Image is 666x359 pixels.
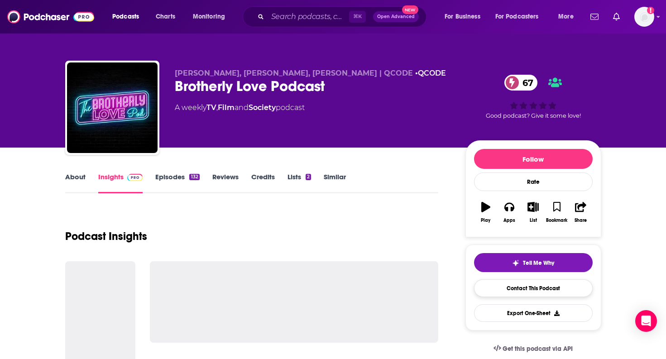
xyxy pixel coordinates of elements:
div: 67Good podcast? Give it some love! [465,69,601,125]
button: open menu [552,10,585,24]
a: Charts [150,10,181,24]
button: Play [474,196,498,229]
div: A weekly podcast [175,102,305,113]
span: New [402,5,418,14]
span: Open Advanced [377,14,415,19]
button: open menu [438,10,492,24]
button: Follow [474,149,593,169]
span: Charts [156,10,175,23]
div: 2 [306,174,311,180]
a: Similar [324,172,346,193]
a: TV [206,103,216,112]
div: Apps [503,218,515,223]
a: 67 [504,75,538,91]
a: InsightsPodchaser Pro [98,172,143,193]
div: Play [481,218,490,223]
span: Logged in as antoine.jordan [634,7,654,27]
img: Brotherly Love Podcast [67,62,158,153]
a: Show notifications dropdown [609,9,623,24]
img: Podchaser - Follow, Share and Rate Podcasts [7,8,94,25]
a: About [65,172,86,193]
a: Episodes132 [155,172,199,193]
img: User Profile [634,7,654,27]
a: Film [218,103,235,112]
a: Lists2 [287,172,311,193]
button: open menu [187,10,237,24]
span: Podcasts [112,10,139,23]
a: QCODE [418,69,446,77]
div: Search podcasts, credits, & more... [251,6,435,27]
a: Contact This Podcast [474,279,593,297]
span: For Business [445,10,480,23]
svg: Add a profile image [647,7,654,14]
span: Get this podcast via API [503,345,573,353]
input: Search podcasts, credits, & more... [268,10,349,24]
div: 132 [189,174,199,180]
button: Show profile menu [634,7,654,27]
span: Good podcast? Give it some love! [486,112,581,119]
div: Bookmark [546,218,567,223]
span: [PERSON_NAME], [PERSON_NAME], [PERSON_NAME] | QCODE [175,69,413,77]
a: Reviews [212,172,239,193]
button: Export One-Sheet [474,304,593,322]
span: 67 [513,75,538,91]
div: Open Intercom Messenger [635,310,657,332]
span: • [415,69,446,77]
button: tell me why sparkleTell Me Why [474,253,593,272]
img: tell me why sparkle [512,259,519,267]
h1: Podcast Insights [65,230,147,243]
button: Bookmark [545,196,569,229]
a: Society [249,103,276,112]
span: ⌘ K [349,11,366,23]
button: Open AdvancedNew [373,11,419,22]
a: Show notifications dropdown [587,9,602,24]
a: Credits [251,172,275,193]
img: Podchaser Pro [127,174,143,181]
button: open menu [489,10,552,24]
div: Share [575,218,587,223]
span: and [235,103,249,112]
div: Rate [474,172,593,191]
button: open menu [106,10,151,24]
span: Tell Me Why [523,259,554,267]
button: Apps [498,196,521,229]
button: List [521,196,545,229]
span: , [216,103,218,112]
span: For Podcasters [495,10,539,23]
span: More [558,10,574,23]
button: Share [569,196,592,229]
span: Monitoring [193,10,225,23]
div: List [530,218,537,223]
